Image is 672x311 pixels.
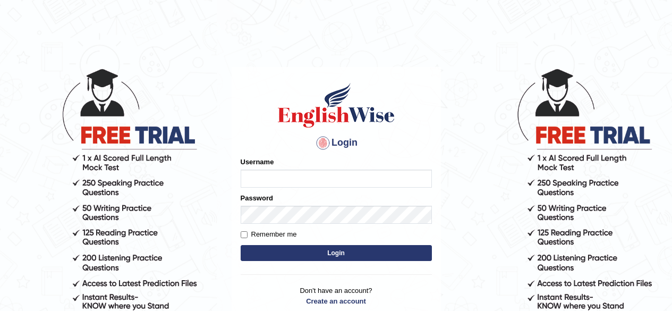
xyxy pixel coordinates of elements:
[276,81,397,129] img: Logo of English Wise sign in for intelligent practice with AI
[241,231,248,238] input: Remember me
[241,245,432,261] button: Login
[241,229,297,240] label: Remember me
[241,296,432,306] a: Create an account
[241,135,432,152] h4: Login
[241,193,273,203] label: Password
[241,157,274,167] label: Username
